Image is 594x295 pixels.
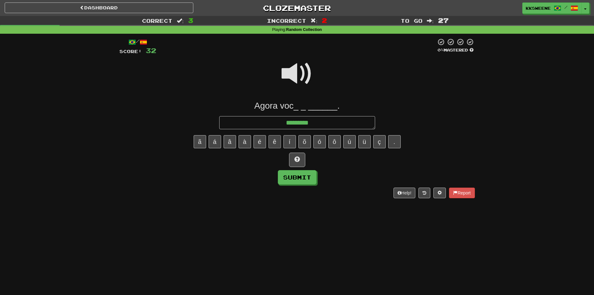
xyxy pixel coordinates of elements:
[289,153,305,167] button: Hint!
[526,5,551,11] span: kksweene
[268,135,281,148] button: ê
[343,135,356,148] button: ú
[564,5,567,9] span: /
[188,17,193,24] span: 3
[278,170,316,184] button: Submit
[194,135,206,148] button: ã
[298,135,311,148] button: õ
[146,47,156,54] span: 32
[119,49,142,54] span: Score:
[119,38,156,46] div: /
[427,18,434,23] span: :
[401,17,423,24] span: To go
[267,17,306,24] span: Incorrect
[203,2,391,13] a: Clozemaster
[177,18,184,23] span: :
[119,100,475,111] div: Agora voc_ _ ______.
[388,135,401,148] button: .
[142,17,172,24] span: Correct
[286,27,322,32] strong: Random Collection
[373,135,386,148] button: ç
[311,18,317,23] span: :
[522,2,582,14] a: kksweene /
[313,135,326,148] button: ó
[209,135,221,148] button: á
[358,135,371,148] button: ü
[254,135,266,148] button: é
[449,188,475,198] button: Report
[322,17,327,24] span: 2
[283,135,296,148] button: í
[394,188,416,198] button: Help!
[418,188,430,198] button: Round history (alt+y)
[328,135,341,148] button: ô
[239,135,251,148] button: à
[438,17,449,24] span: 27
[436,47,475,53] div: Mastered
[224,135,236,148] button: â
[437,47,444,52] span: 0 %
[5,2,193,13] a: Dashboard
